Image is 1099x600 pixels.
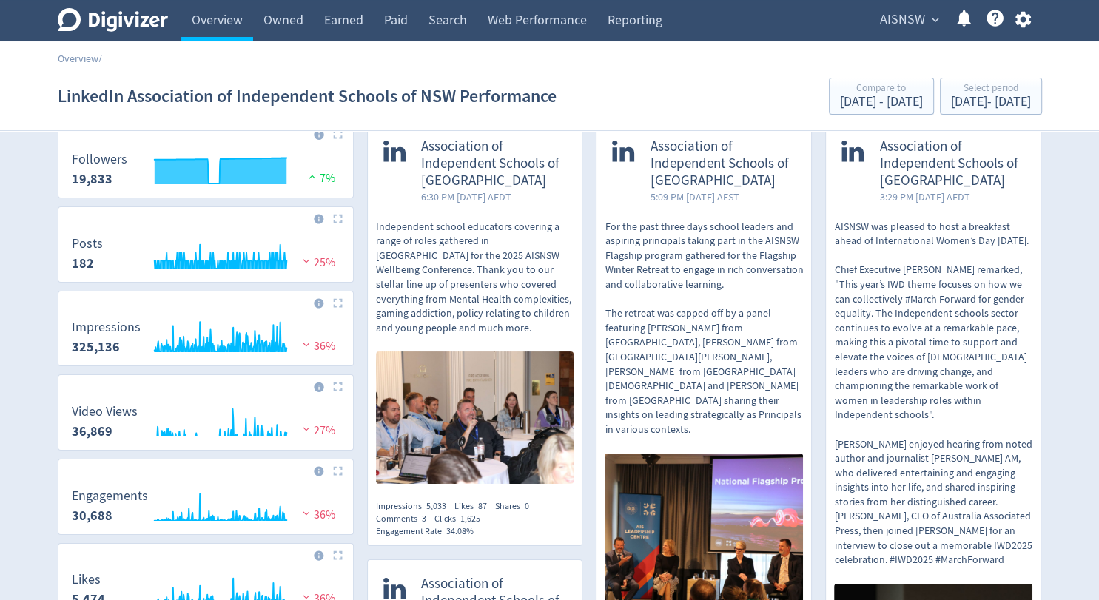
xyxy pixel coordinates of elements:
[426,500,446,512] span: 5,033
[299,339,335,354] span: 36%
[376,351,574,484] img: https://media.cf.digivizer.com/images/linkedin-135727035-urn:li:ugcPost:7311288527650963457-c8fcd...
[446,525,474,537] span: 34.08%
[376,513,434,525] div: Comments
[58,73,557,120] h1: LinkedIn Association of Independent Schools of NSW Performance
[376,220,574,336] p: Independent school educators covering a range of roles gathered in [GEOGRAPHIC_DATA] for the 2025...
[376,525,482,538] div: Engagement Rate
[299,423,335,438] span: 27%
[650,138,796,189] span: Association of Independent Schools of [GEOGRAPHIC_DATA]
[72,255,94,272] strong: 182
[454,500,495,513] div: Likes
[460,513,480,525] span: 1,625
[333,298,343,308] img: Placeholder
[376,500,454,513] div: Impressions
[333,382,343,391] img: Placeholder
[64,489,347,528] svg: Engagements 30,688
[305,171,335,186] span: 7%
[333,550,343,560] img: Placeholder
[72,338,120,356] strong: 325,136
[940,78,1042,115] button: Select period[DATE]- [DATE]
[834,220,1032,567] p: AISNSW was pleased to host a breakfast ahead of International Women’s Day [DATE]. Chief Executive...
[72,422,112,440] strong: 36,869
[299,508,314,519] img: negative-performance.svg
[333,129,343,139] img: Placeholder
[72,403,138,420] dt: Video Views
[299,339,314,350] img: negative-performance.svg
[72,319,141,336] dt: Impressions
[421,189,567,204] span: 6:30 PM [DATE] AEDT
[650,189,796,204] span: 5:09 PM [DATE] AEST
[840,83,923,95] div: Compare to
[422,513,426,525] span: 3
[98,52,102,65] span: /
[879,138,1025,189] span: Association of Independent Schools of [GEOGRAPHIC_DATA]
[64,237,347,276] svg: Posts 182
[333,214,343,223] img: Placeholder
[879,189,1025,204] span: 3:29 PM [DATE] AEDT
[64,152,347,192] svg: Followers 19,833
[875,8,943,32] button: AISNSW
[525,500,529,512] span: 0
[333,466,343,476] img: Placeholder
[64,320,347,360] svg: Impressions 325,136
[58,52,98,65] a: Overview
[368,123,582,488] a: Association of Independent Schools of [GEOGRAPHIC_DATA]6:30 PM [DATE] AEDTIndependent school educ...
[64,405,347,444] svg: Video Views 36,869
[929,13,942,27] span: expand_more
[72,170,112,188] strong: 19,833
[72,507,112,525] strong: 30,688
[951,83,1031,95] div: Select period
[72,488,148,505] dt: Engagements
[305,171,320,182] img: positive-performance.svg
[72,151,127,168] dt: Followers
[299,508,335,522] span: 36%
[421,138,567,189] span: Association of Independent Schools of [GEOGRAPHIC_DATA]
[72,571,105,588] dt: Likes
[605,220,803,437] p: For the past three days school leaders and aspiring principals taking part in the AISNSW Flagship...
[72,235,103,252] dt: Posts
[829,78,934,115] button: Compare to[DATE] - [DATE]
[434,513,488,525] div: Clicks
[495,500,537,513] div: Shares
[840,95,923,109] div: [DATE] - [DATE]
[299,255,335,270] span: 25%
[880,8,925,32] span: AISNSW
[478,500,487,512] span: 87
[299,255,314,266] img: negative-performance.svg
[951,95,1031,109] div: [DATE] - [DATE]
[299,423,314,434] img: negative-performance.svg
